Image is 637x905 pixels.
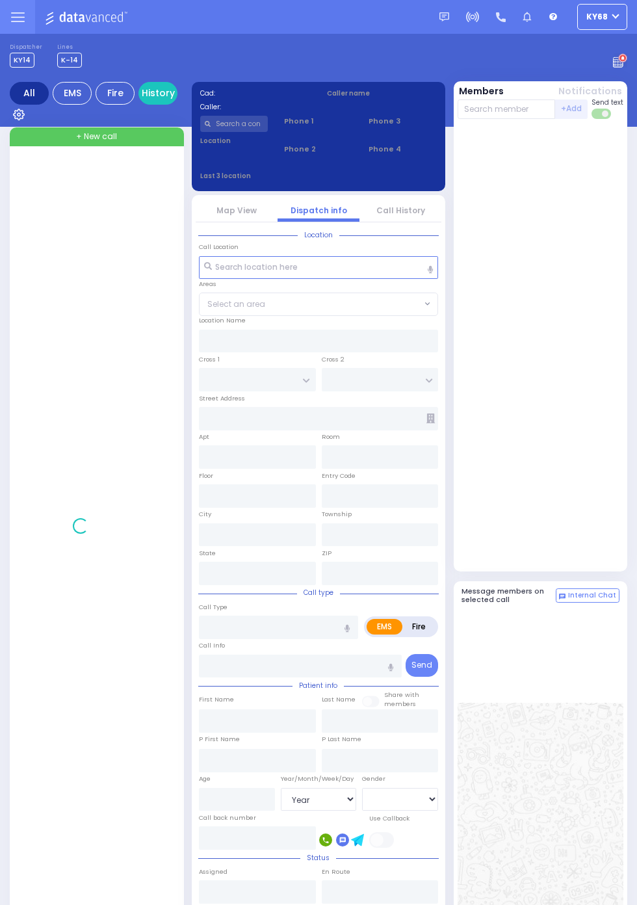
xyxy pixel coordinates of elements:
[199,641,225,650] label: Call Info
[199,471,213,480] label: Floor
[200,136,268,146] label: Location
[199,355,220,364] label: Cross 1
[199,243,239,252] label: Call Location
[322,355,344,364] label: Cross 2
[367,619,402,635] label: EMS
[199,280,216,289] label: Areas
[322,471,356,480] label: Entry Code
[384,690,419,699] small: Share with
[322,867,350,876] label: En Route
[426,413,435,423] span: Other building occupants
[298,230,339,240] span: Location
[322,510,352,519] label: Township
[322,549,331,558] label: ZIP
[558,85,622,98] button: Notifications
[76,131,117,142] span: + New call
[199,432,209,441] label: Apt
[439,12,449,22] img: message.svg
[300,853,336,863] span: Status
[199,549,216,558] label: State
[459,85,504,98] button: Members
[96,82,135,105] div: Fire
[362,774,385,783] label: Gender
[461,587,556,604] h5: Message members on selected call
[200,171,319,181] label: Last 3 location
[591,107,612,120] label: Turn off text
[199,603,227,612] label: Call Type
[384,700,416,708] span: members
[322,695,356,704] label: Last Name
[45,9,131,25] img: Logo
[284,116,352,127] span: Phone 1
[216,205,257,216] a: Map View
[556,588,619,603] button: Internal Chat
[586,11,608,23] span: ky68
[57,44,82,51] label: Lines
[402,619,436,635] label: Fire
[10,53,34,68] span: KY14
[199,867,227,876] label: Assigned
[322,432,340,441] label: Room
[10,82,49,105] div: All
[53,82,92,105] div: EMS
[199,695,234,704] label: First Name
[291,205,347,216] a: Dispatch info
[458,99,556,119] input: Search member
[199,256,438,280] input: Search location here
[199,316,246,325] label: Location Name
[284,144,352,155] span: Phone 2
[292,681,344,690] span: Patient info
[369,116,437,127] span: Phone 3
[199,510,211,519] label: City
[369,144,437,155] span: Phone 4
[297,588,340,597] span: Call type
[406,654,438,677] button: Send
[199,735,240,744] label: P First Name
[376,205,425,216] a: Call History
[281,774,357,783] div: Year/Month/Week/Day
[207,298,265,310] span: Select an area
[568,591,616,600] span: Internal Chat
[57,53,82,68] span: K-14
[138,82,177,105] a: History
[200,102,311,112] label: Caller:
[200,116,268,132] input: Search a contact
[322,735,361,744] label: P Last Name
[199,394,245,403] label: Street Address
[369,814,409,823] label: Use Callback
[10,44,42,51] label: Dispatcher
[327,88,437,98] label: Caller name
[577,4,627,30] button: ky68
[200,88,311,98] label: Cad:
[199,774,211,783] label: Age
[559,594,565,600] img: comment-alt.png
[199,813,256,822] label: Call back number
[591,98,623,107] span: Send text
